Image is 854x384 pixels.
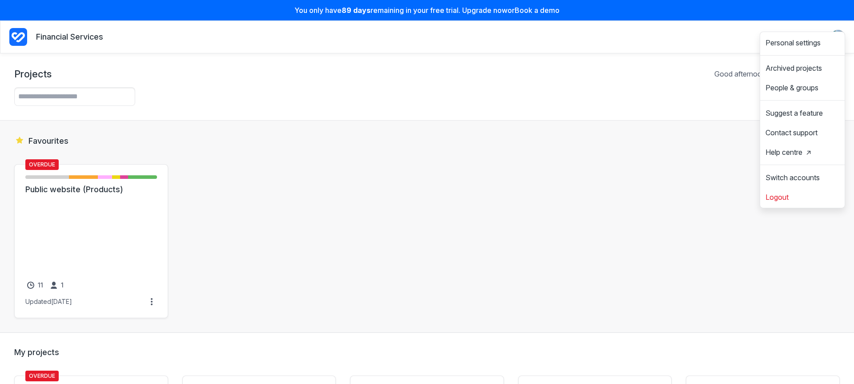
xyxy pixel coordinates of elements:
[795,30,810,44] button: View People & Groups
[714,69,840,79] p: Good afternoon, [PERSON_NAME] 👋
[765,149,811,156] span: Help centre
[762,36,843,50] a: Personal settings
[14,68,52,80] h1: Projects
[765,109,823,117] span: Suggest a feature
[48,280,65,291] a: 1
[762,81,843,95] a: People & groups
[765,174,820,181] span: Switch accounts
[342,6,371,15] strong: 89 days
[813,30,831,44] summary: View Notifications
[5,5,849,15] p: You only have remaining in your free trial. Upgrade now or Book a demo
[25,184,157,195] a: Public website (Products)
[14,347,840,358] h2: My projects
[9,26,27,48] a: Project Dashboard
[765,194,789,201] span: Logout
[806,149,811,156] span: in a new tab
[777,30,792,44] button: Toggle search bar
[762,145,843,159] a: Help centre in a new tab
[762,170,843,185] a: Switch accounts
[765,39,821,46] span: Personal settings
[765,129,818,136] span: Contact support
[762,106,843,120] button: Suggest a feature
[762,61,843,75] a: Archived projects
[25,159,59,170] span: Overdue
[25,298,72,306] div: Updated [DATE]
[25,371,59,381] span: Overdue
[765,65,822,72] span: Archived projects
[762,190,843,204] button: Logout
[14,135,840,146] h2: Favourites
[831,30,845,44] summary: View profile menu
[762,125,843,140] button: Contact support
[36,32,103,43] p: Financial Services
[765,84,818,91] span: People & groups
[831,30,845,44] img: Your avatar
[25,280,45,291] a: 11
